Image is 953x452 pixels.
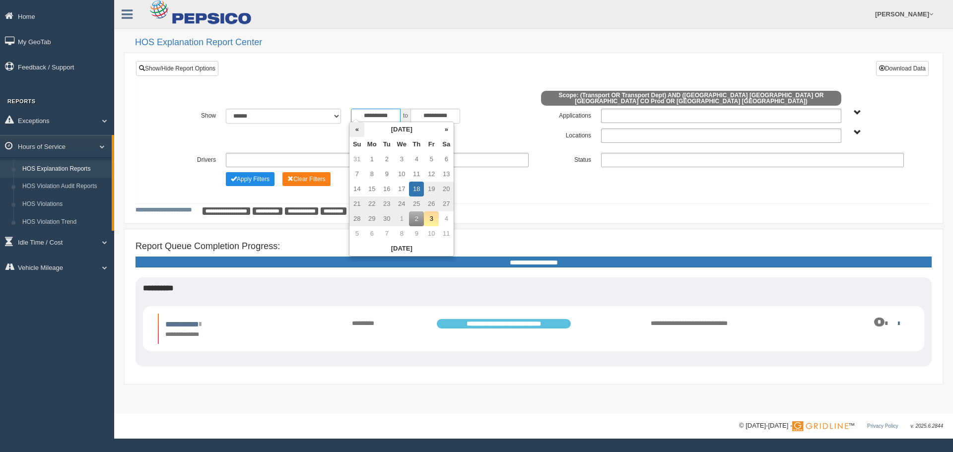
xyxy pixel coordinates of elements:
th: [DATE] [349,241,454,256]
td: 31 [349,152,364,167]
td: 3 [424,211,439,226]
td: 16 [379,182,394,196]
td: 8 [394,226,409,241]
td: 25 [409,196,424,211]
span: Scope: (Transport OR Transport Dept) AND ([GEOGRAPHIC_DATA] [GEOGRAPHIC_DATA] OR [GEOGRAPHIC_DATA... [541,91,841,106]
label: Drivers [158,153,221,165]
th: Su [349,137,364,152]
th: [DATE] [364,122,439,137]
th: Tu [379,137,394,152]
td: 15 [364,182,379,196]
td: 30 [379,211,394,226]
a: HOS Violations [18,195,112,213]
a: HOS Violation Trend [18,213,112,231]
button: Change Filter Options [226,172,274,186]
td: 8 [364,167,379,182]
td: 11 [409,167,424,182]
td: 17 [394,182,409,196]
button: Change Filter Options [282,172,331,186]
td: 10 [424,226,439,241]
td: 10 [394,167,409,182]
th: Sa [439,137,454,152]
td: 2 [409,211,424,226]
td: 24 [394,196,409,211]
td: 22 [364,196,379,211]
td: 13 [439,167,454,182]
h2: HOS Explanation Report Center [135,38,943,48]
td: 1 [364,152,379,167]
td: 23 [379,196,394,211]
td: 19 [424,182,439,196]
td: 28 [349,211,364,226]
label: Status [534,153,596,165]
td: 6 [439,152,454,167]
td: 7 [349,167,364,182]
span: to [401,109,410,124]
td: 14 [349,182,364,196]
td: 21 [349,196,364,211]
td: 5 [349,226,364,241]
td: 18 [409,182,424,196]
a: Show/Hide Report Options [136,61,218,76]
td: 12 [424,167,439,182]
th: We [394,137,409,152]
label: Locations [534,129,596,140]
td: 1 [394,211,409,226]
a: Privacy Policy [867,423,898,429]
h4: Report Queue Completion Progress: [136,242,932,252]
td: 5 [424,152,439,167]
th: Fr [424,137,439,152]
img: Gridline [792,421,848,431]
td: 4 [439,211,454,226]
td: 11 [439,226,454,241]
th: Th [409,137,424,152]
label: Applications [534,109,596,121]
label: Show [158,109,221,121]
td: 4 [409,152,424,167]
td: 26 [424,196,439,211]
td: 2 [379,152,394,167]
td: 9 [379,167,394,182]
td: 3 [394,152,409,167]
th: » [439,122,454,137]
span: v. 2025.6.2844 [911,423,943,429]
a: HOS Violation Audit Reports [18,178,112,195]
td: 29 [364,211,379,226]
td: 27 [439,196,454,211]
div: © [DATE]-[DATE] - ™ [739,421,943,431]
td: 9 [409,226,424,241]
li: Expand [158,314,909,344]
th: « [349,122,364,137]
button: Download Data [876,61,929,76]
th: Mo [364,137,379,152]
td: 20 [439,182,454,196]
td: 6 [364,226,379,241]
td: 7 [379,226,394,241]
a: HOS Explanation Reports [18,160,112,178]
